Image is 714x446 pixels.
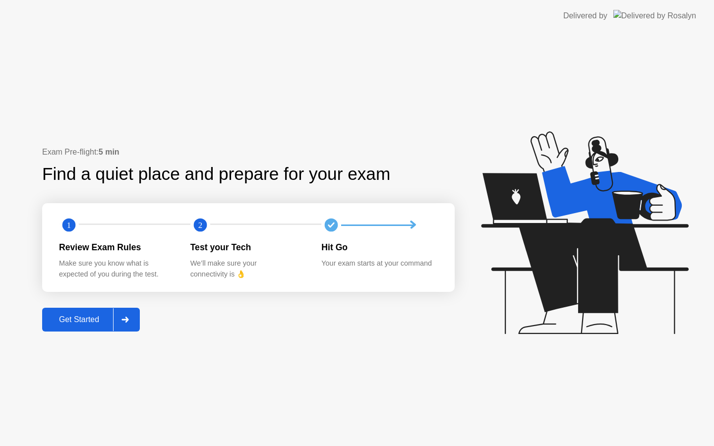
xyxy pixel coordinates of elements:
[67,221,71,230] text: 1
[190,241,306,254] div: Test your Tech
[198,221,202,230] text: 2
[45,315,113,324] div: Get Started
[59,258,175,279] div: Make sure you know what is expected of you during the test.
[42,161,392,187] div: Find a quiet place and prepare for your exam
[563,10,607,22] div: Delivered by
[42,308,140,332] button: Get Started
[613,10,696,21] img: Delivered by Rosalyn
[99,148,119,156] b: 5 min
[321,241,437,254] div: Hit Go
[190,258,306,279] div: We’ll make sure your connectivity is 👌
[59,241,175,254] div: Review Exam Rules
[321,258,437,269] div: Your exam starts at your command
[42,146,455,158] div: Exam Pre-flight:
